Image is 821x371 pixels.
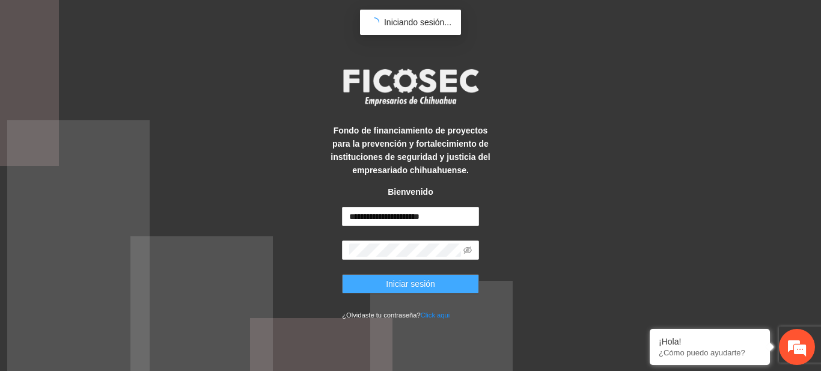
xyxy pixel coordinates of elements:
[335,65,486,109] img: logo
[369,17,380,28] span: loading
[388,187,433,197] strong: Bienvenido
[421,311,450,319] a: Click aqui
[331,126,490,175] strong: Fondo de financiamiento de proyectos para la prevención y fortalecimiento de instituciones de seg...
[659,337,761,346] div: ¡Hola!
[659,348,761,357] p: ¿Cómo puedo ayudarte?
[384,17,451,27] span: Iniciando sesión...
[386,277,435,290] span: Iniciar sesión
[342,311,450,319] small: ¿Olvidaste tu contraseña?
[463,246,472,254] span: eye-invisible
[342,274,479,293] button: Iniciar sesión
